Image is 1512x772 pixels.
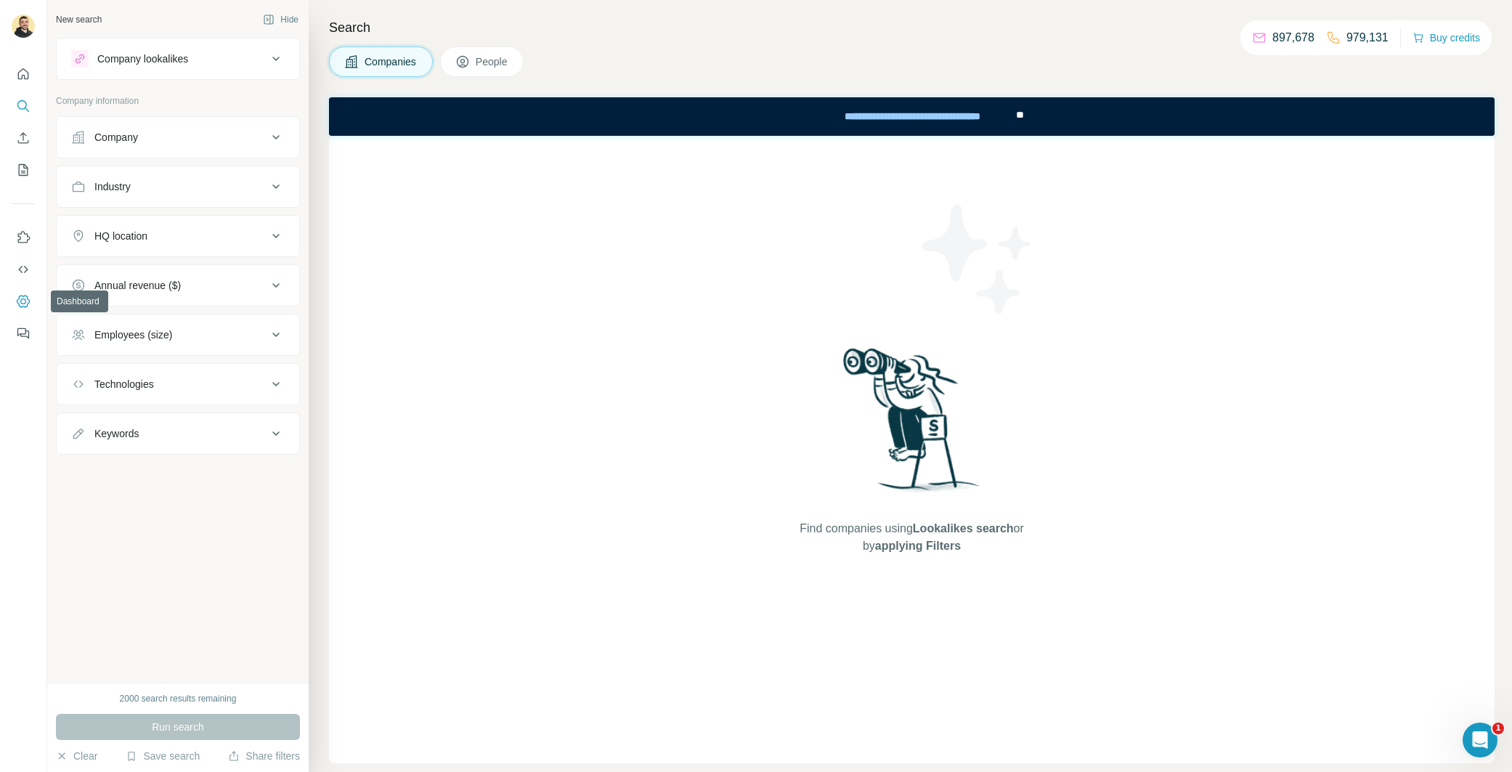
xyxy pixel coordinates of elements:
span: Lookalikes search [913,522,1014,535]
button: Save search [126,749,200,763]
iframe: Intercom live chat [1463,723,1497,757]
button: Employees (size) [57,317,299,352]
div: HQ location [94,229,147,243]
span: Find companies using or by [795,520,1028,555]
button: Company lookalikes [57,41,299,76]
button: Industry [57,169,299,204]
button: Buy credits [1413,28,1480,48]
button: Company [57,120,299,155]
div: 2000 search results remaining [120,692,237,705]
img: Surfe Illustration - Woman searching with binoculars [837,344,988,506]
h4: Search [329,17,1495,38]
button: Use Surfe on LinkedIn [12,224,35,251]
div: Keywords [94,426,139,441]
span: People [476,54,509,69]
div: New search [56,13,102,26]
button: Dashboard [12,288,35,314]
div: Annual revenue ($) [94,278,181,293]
button: My lists [12,157,35,183]
p: Company information [56,94,300,107]
button: Clear [56,749,97,763]
button: Annual revenue ($) [57,268,299,303]
button: Use Surfe API [12,256,35,283]
button: Quick start [12,61,35,87]
div: Technologies [94,377,154,391]
div: Company lookalikes [97,52,188,66]
span: 1 [1492,723,1504,734]
img: Surfe Illustration - Stars [912,194,1043,325]
span: Companies [365,54,418,69]
button: Feedback [12,320,35,346]
p: 897,678 [1272,29,1314,46]
p: 979,131 [1346,29,1389,46]
iframe: Banner [329,97,1495,136]
div: Employees (size) [94,328,172,342]
button: Technologies [57,367,299,402]
span: applying Filters [875,540,961,552]
button: Enrich CSV [12,125,35,151]
img: Avatar [12,15,35,38]
button: Share filters [228,749,300,763]
div: Company [94,130,138,145]
button: Keywords [57,416,299,451]
div: Industry [94,179,131,194]
button: Hide [253,9,309,31]
button: HQ location [57,219,299,253]
button: Search [12,93,35,119]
